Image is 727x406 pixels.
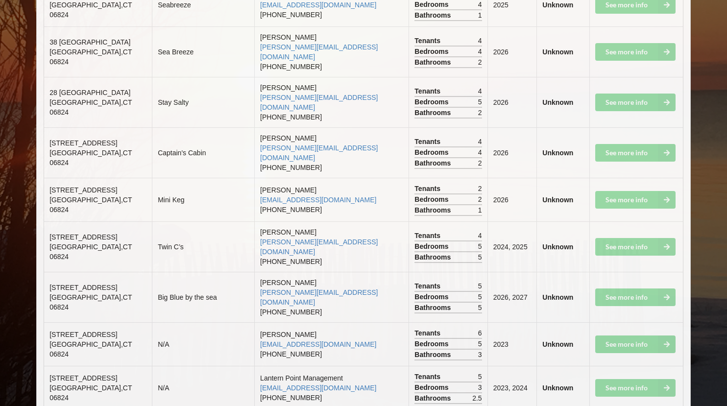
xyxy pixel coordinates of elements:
span: [STREET_ADDRESS] [49,233,117,241]
td: 2026 [487,178,537,221]
span: 2 [478,194,482,204]
span: [GEOGRAPHIC_DATA] , CT 06824 [49,340,132,358]
span: Tenants [414,36,443,46]
td: Captain's Cabin [152,127,254,178]
b: Unknown [542,98,573,106]
span: 1 [478,10,482,20]
span: 5 [478,97,482,107]
td: 2026 [487,127,537,178]
td: [PERSON_NAME] [PHONE_NUMBER] [254,178,409,221]
td: 2023 [487,322,537,366]
td: 2024, 2025 [487,221,537,272]
span: Bathrooms [414,350,453,359]
span: 28 [GEOGRAPHIC_DATA] [49,89,130,96]
span: [STREET_ADDRESS] [49,331,117,338]
span: Tenants [414,281,443,291]
span: [STREET_ADDRESS] [49,139,117,147]
span: 4 [478,231,482,240]
span: Bedrooms [414,194,451,204]
b: Unknown [542,293,573,301]
span: Tenants [414,372,443,382]
td: [PERSON_NAME] [PHONE_NUMBER] [254,322,409,366]
a: [PERSON_NAME][EMAIL_ADDRESS][DOMAIN_NAME] [260,43,378,61]
span: 2 [478,108,482,118]
a: [EMAIL_ADDRESS][DOMAIN_NAME] [260,1,376,9]
span: 38 [GEOGRAPHIC_DATA] [49,38,130,46]
span: 4 [478,36,482,46]
span: Bedrooms [414,339,451,349]
span: [GEOGRAPHIC_DATA] , CT 06824 [49,384,132,402]
span: Bedrooms [414,147,451,157]
b: Unknown [542,384,573,392]
td: 2026, 2027 [487,272,537,322]
td: Sea Breeze [152,26,254,77]
span: Bathrooms [414,205,453,215]
b: Unknown [542,243,573,251]
a: [EMAIL_ADDRESS][DOMAIN_NAME] [260,340,376,348]
a: [EMAIL_ADDRESS][DOMAIN_NAME] [260,384,376,392]
span: 4 [478,137,482,146]
span: Bathrooms [414,393,453,403]
b: Unknown [542,196,573,204]
span: [STREET_ADDRESS] [49,284,117,291]
span: 4 [478,47,482,56]
span: Bedrooms [414,382,451,392]
a: [PERSON_NAME][EMAIL_ADDRESS][DOMAIN_NAME] [260,144,378,162]
span: Tenants [414,328,443,338]
span: [GEOGRAPHIC_DATA] , CT 06824 [49,48,132,66]
td: 2026 [487,26,537,77]
span: Bathrooms [414,158,453,168]
span: 2 [478,184,482,193]
span: Bathrooms [414,303,453,312]
span: [STREET_ADDRESS] [49,186,117,194]
td: [PERSON_NAME] [PHONE_NUMBER] [254,127,409,178]
td: [PERSON_NAME] [PHONE_NUMBER] [254,26,409,77]
span: Bathrooms [414,57,453,67]
span: [GEOGRAPHIC_DATA] , CT 06824 [49,196,132,214]
span: Tenants [414,184,443,193]
span: 4 [478,147,482,157]
span: Tenants [414,86,443,96]
span: Tenants [414,231,443,240]
b: Unknown [542,340,573,348]
td: [PERSON_NAME] [PHONE_NUMBER] [254,77,409,127]
span: 3 [478,382,482,392]
span: 6 [478,328,482,338]
span: [GEOGRAPHIC_DATA] , CT 06824 [49,1,132,19]
span: Bathrooms [414,10,453,20]
span: [STREET_ADDRESS] [49,374,117,382]
span: [GEOGRAPHIC_DATA] , CT 06824 [49,149,132,167]
span: 5 [478,303,482,312]
span: Bathrooms [414,108,453,118]
span: 5 [478,281,482,291]
td: 2026 [487,77,537,127]
a: [PERSON_NAME][EMAIL_ADDRESS][DOMAIN_NAME] [260,288,378,306]
span: 5 [478,292,482,302]
a: [PERSON_NAME][EMAIL_ADDRESS][DOMAIN_NAME] [260,238,378,256]
span: Bedrooms [414,241,451,251]
span: Bathrooms [414,252,453,262]
span: 5 [478,252,482,262]
b: Unknown [542,149,573,157]
span: 5 [478,241,482,251]
a: [EMAIL_ADDRESS][DOMAIN_NAME] [260,196,376,204]
td: [PERSON_NAME] [PHONE_NUMBER] [254,221,409,272]
span: 2.5 [472,393,482,403]
span: 2 [478,158,482,168]
td: [PERSON_NAME] [PHONE_NUMBER] [254,272,409,322]
span: Bedrooms [414,97,451,107]
a: [PERSON_NAME][EMAIL_ADDRESS][DOMAIN_NAME] [260,94,378,111]
span: Tenants [414,137,443,146]
span: Bedrooms [414,292,451,302]
td: Big Blue by the sea [152,272,254,322]
span: 5 [478,372,482,382]
span: 3 [478,350,482,359]
span: 5 [478,339,482,349]
span: 2 [478,57,482,67]
td: Twin C’s [152,221,254,272]
span: [GEOGRAPHIC_DATA] , CT 06824 [49,293,132,311]
b: Unknown [542,48,573,56]
span: Bedrooms [414,47,451,56]
td: Mini Keg [152,178,254,221]
td: Stay Salty [152,77,254,127]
